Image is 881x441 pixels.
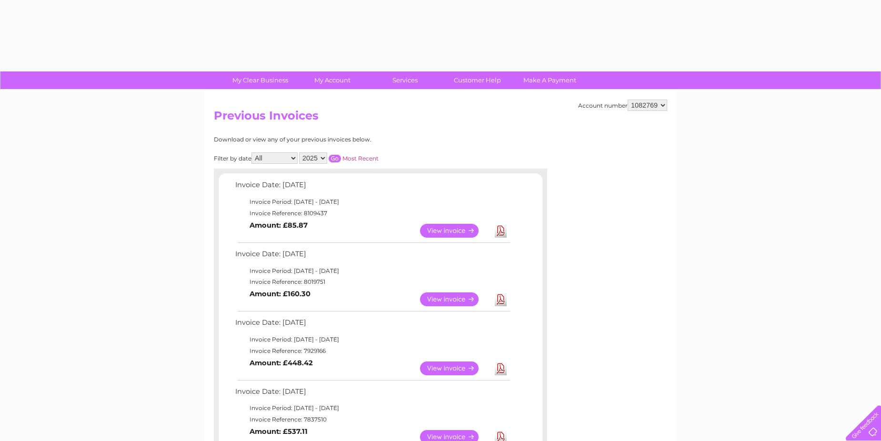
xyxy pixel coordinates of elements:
[293,71,372,89] a: My Account
[214,152,464,164] div: Filter by date
[221,71,300,89] a: My Clear Business
[366,71,444,89] a: Services
[214,136,464,143] div: Download or view any of your previous invoices below.
[438,71,517,89] a: Customer Help
[233,345,511,357] td: Invoice Reference: 7929166
[233,196,511,208] td: Invoice Period: [DATE] - [DATE]
[233,248,511,265] td: Invoice Date: [DATE]
[578,100,667,111] div: Account number
[214,109,667,127] h2: Previous Invoices
[495,361,507,375] a: Download
[233,402,511,414] td: Invoice Period: [DATE] - [DATE]
[420,361,490,375] a: View
[420,224,490,238] a: View
[250,359,313,367] b: Amount: £448.42
[233,208,511,219] td: Invoice Reference: 8109437
[233,179,511,196] td: Invoice Date: [DATE]
[342,155,379,162] a: Most Recent
[511,71,589,89] a: Make A Payment
[250,221,308,230] b: Amount: £85.87
[420,292,490,306] a: View
[495,292,507,306] a: Download
[233,334,511,345] td: Invoice Period: [DATE] - [DATE]
[233,385,511,403] td: Invoice Date: [DATE]
[233,316,511,334] td: Invoice Date: [DATE]
[233,276,511,288] td: Invoice Reference: 8019751
[495,224,507,238] a: Download
[233,414,511,425] td: Invoice Reference: 7837510
[250,427,308,436] b: Amount: £537.11
[233,265,511,277] td: Invoice Period: [DATE] - [DATE]
[250,290,310,298] b: Amount: £160.30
